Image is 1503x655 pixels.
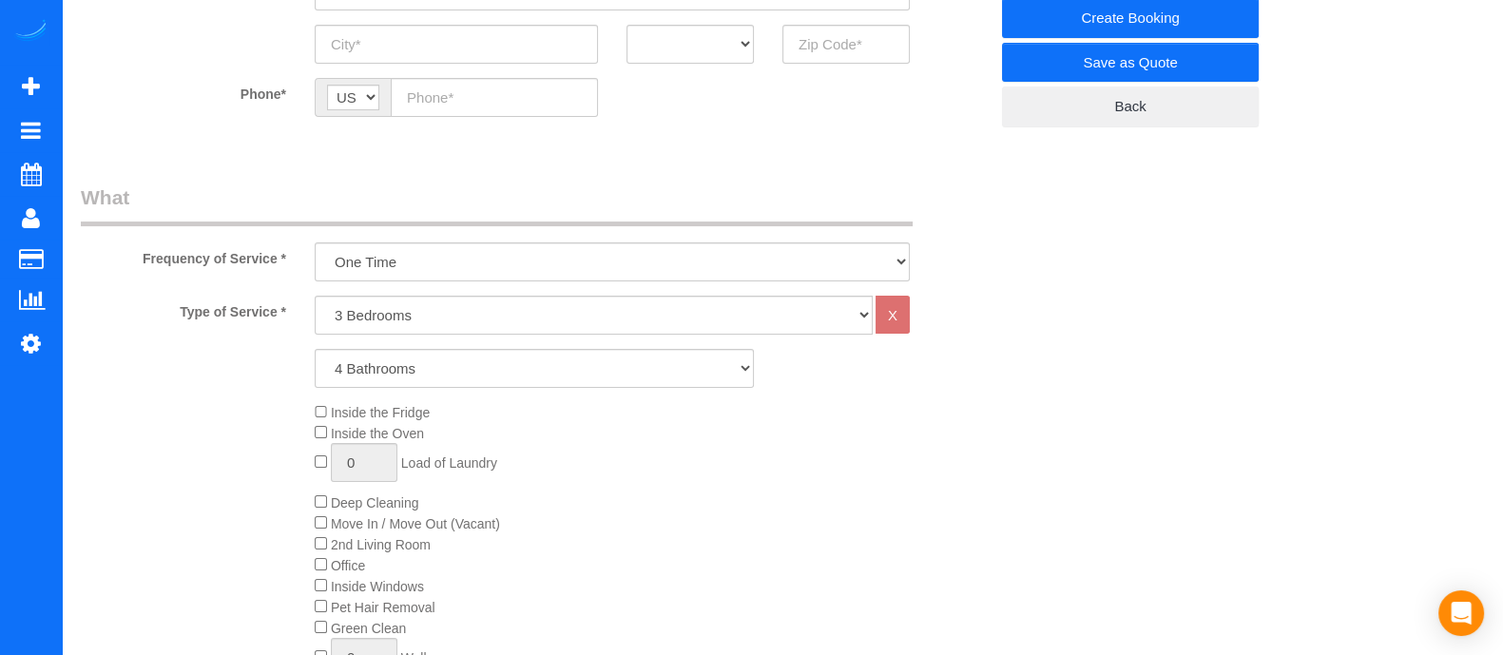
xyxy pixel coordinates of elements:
a: Save as Quote [1002,43,1259,83]
span: Inside the Oven [331,426,424,441]
input: Phone* [391,78,598,117]
div: Open Intercom Messenger [1438,590,1484,636]
span: Office [331,558,365,573]
span: Pet Hair Removal [331,600,435,615]
span: Inside Windows [331,579,424,594]
a: Back [1002,87,1259,126]
label: Type of Service * [67,296,300,321]
span: Green Clean [331,621,406,636]
span: Move In / Move Out (Vacant) [331,516,500,531]
label: Frequency of Service * [67,242,300,268]
img: Automaid Logo [11,19,49,46]
label: Phone* [67,78,300,104]
span: Load of Laundry [401,455,497,471]
legend: What [81,183,913,226]
input: Zip Code* [782,25,910,64]
span: Deep Cleaning [331,495,419,511]
span: Inside the Fridge [331,405,430,420]
input: City* [315,25,598,64]
span: 2nd Living Room [331,537,431,552]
